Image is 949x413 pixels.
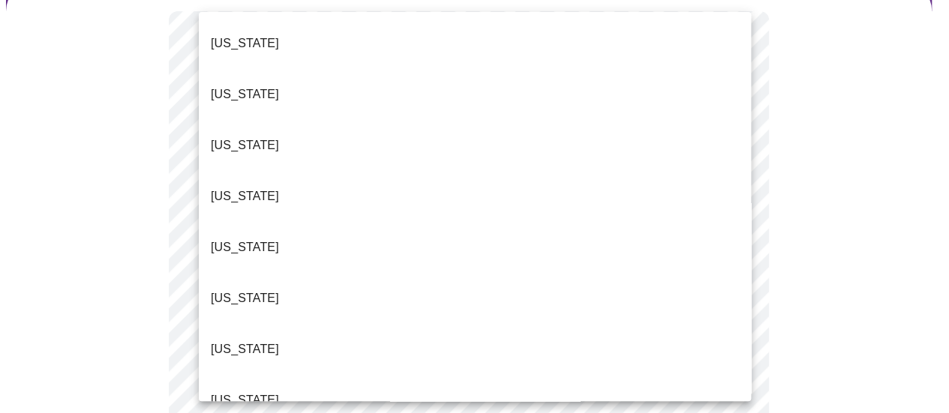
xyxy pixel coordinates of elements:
[211,238,279,256] p: [US_STATE]
[211,391,279,409] p: [US_STATE]
[211,187,279,205] p: [US_STATE]
[211,85,279,103] p: [US_STATE]
[211,34,279,52] p: [US_STATE]
[211,136,279,154] p: [US_STATE]
[211,289,279,307] p: [US_STATE]
[211,340,279,358] p: [US_STATE]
